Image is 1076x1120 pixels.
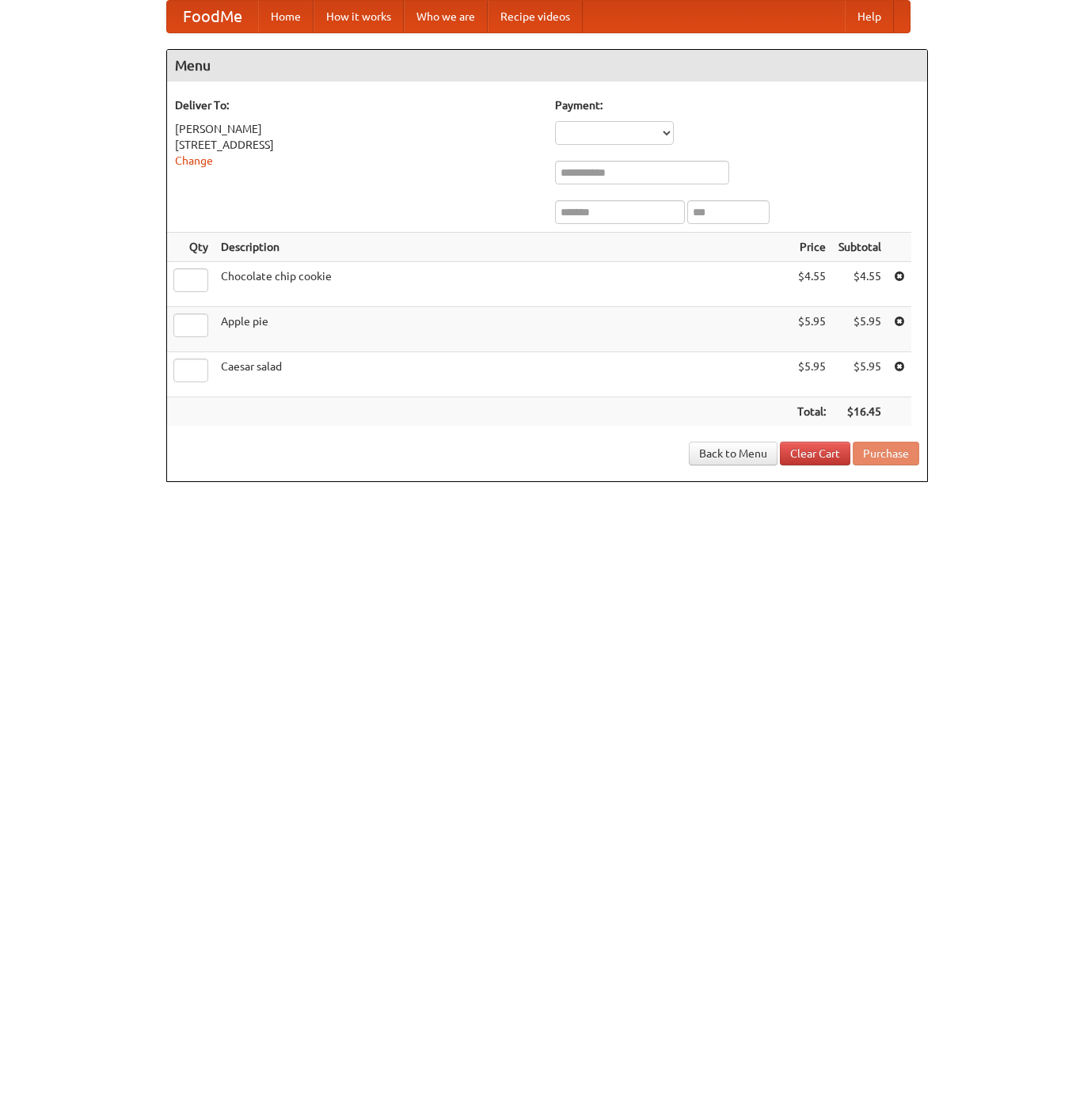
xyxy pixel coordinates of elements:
[215,352,791,397] td: Caesar salad
[689,442,778,465] a: Back to Menu
[791,233,832,262] th: Price
[215,262,791,307] td: Chocolate chip cookie
[175,154,213,167] a: Change
[258,1,314,32] a: Home
[167,233,215,262] th: Qty
[791,397,832,427] th: Total:
[314,1,404,32] a: How it works
[832,262,888,307] td: $4.55
[404,1,488,32] a: Who we are
[832,307,888,352] td: $5.95
[791,352,832,397] td: $5.95
[167,50,927,82] h4: Menu
[175,121,539,137] div: [PERSON_NAME]
[845,1,894,32] a: Help
[853,442,919,465] button: Purchase
[791,262,832,307] td: $4.55
[791,307,832,352] td: $5.95
[488,1,583,32] a: Recipe videos
[175,97,539,113] h5: Deliver To:
[167,1,258,32] a: FoodMe
[175,137,539,153] div: [STREET_ADDRESS]
[555,97,919,113] h5: Payment:
[832,397,888,427] th: $16.45
[832,233,888,262] th: Subtotal
[780,442,850,465] a: Clear Cart
[215,307,791,352] td: Apple pie
[832,352,888,397] td: $5.95
[215,233,791,262] th: Description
